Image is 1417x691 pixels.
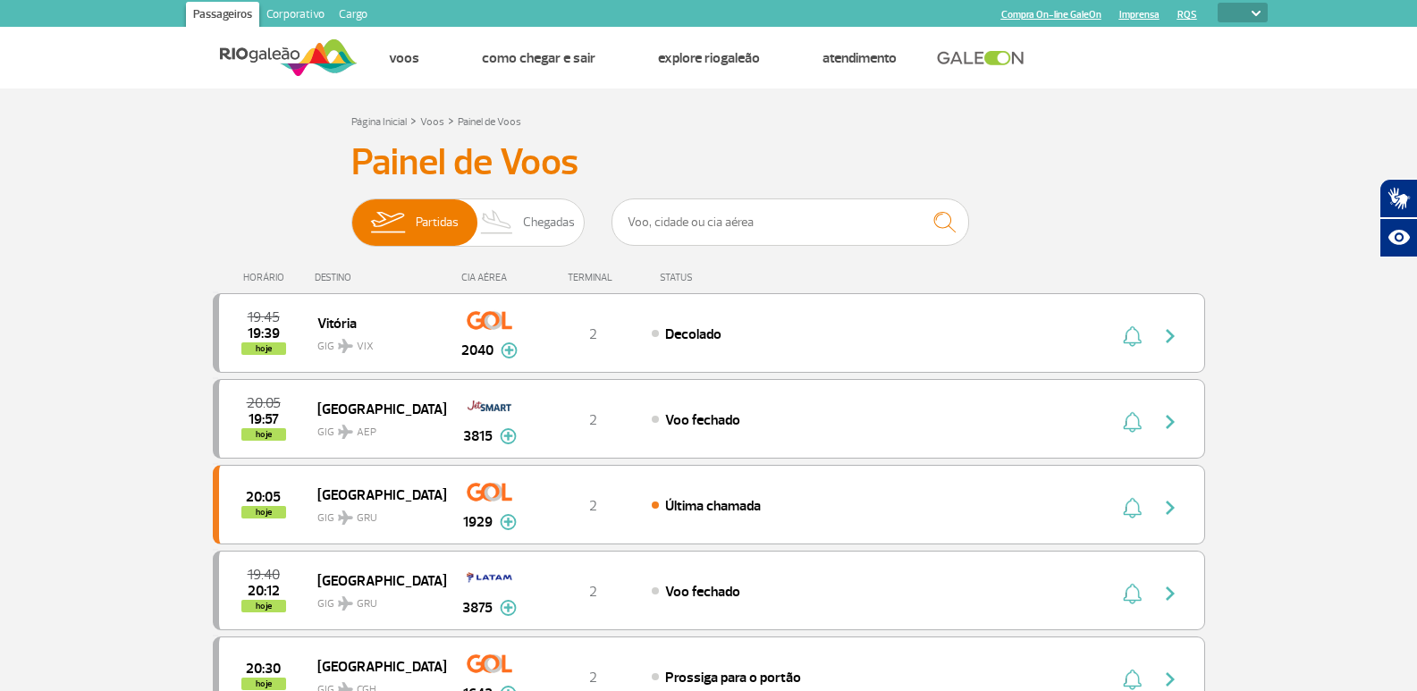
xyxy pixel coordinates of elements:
img: destiny_airplane.svg [338,596,353,611]
img: sino-painel-voo.svg [1123,669,1142,690]
span: 2 [589,497,597,515]
span: 2 [589,411,597,429]
span: [GEOGRAPHIC_DATA] [317,397,432,420]
span: [GEOGRAPHIC_DATA] [317,654,432,678]
img: seta-direita-painel-voo.svg [1160,583,1181,604]
button: Abrir tradutor de língua de sinais. [1379,179,1417,218]
span: Vitória [317,311,432,334]
img: mais-info-painel-voo.svg [500,514,517,530]
span: 2025-09-25 20:30:00 [246,662,281,675]
span: Partidas [416,199,459,246]
span: AEP [357,425,376,441]
a: Página Inicial [351,115,407,129]
input: Voo, cidade ou cia aérea [612,198,969,246]
span: [GEOGRAPHIC_DATA] [317,569,432,592]
img: seta-direita-painel-voo.svg [1160,325,1181,347]
span: [GEOGRAPHIC_DATA] [317,483,432,506]
span: 2 [589,669,597,687]
span: hoje [241,600,286,612]
div: Plugin de acessibilidade da Hand Talk. [1379,179,1417,257]
span: Voo fechado [665,583,740,601]
img: mais-info-painel-voo.svg [501,342,518,358]
span: 2025-09-25 20:12:00 [248,585,280,597]
span: GIG [317,501,432,527]
span: 2040 [461,340,493,361]
a: Corporativo [259,2,332,30]
div: CIA AÉREA [445,272,535,283]
img: seta-direita-painel-voo.svg [1160,411,1181,433]
button: Abrir recursos assistivos. [1379,218,1417,257]
a: > [448,110,454,131]
img: destiny_airplane.svg [338,339,353,353]
span: Voo fechado [665,411,740,429]
img: sino-painel-voo.svg [1123,325,1142,347]
div: TERMINAL [535,272,651,283]
img: destiny_airplane.svg [338,425,353,439]
span: 2025-09-25 20:05:00 [246,491,281,503]
img: slider-embarque [359,199,416,246]
img: mais-info-painel-voo.svg [500,428,517,444]
a: Painel de Voos [458,115,521,129]
span: 2 [589,325,597,343]
span: 3875 [462,597,493,619]
a: Compra On-line GaleOn [1001,9,1101,21]
img: destiny_airplane.svg [338,510,353,525]
a: Imprensa [1119,9,1160,21]
span: hoje [241,428,286,441]
span: 2 [589,583,597,601]
a: > [410,110,417,131]
span: 2025-09-25 19:40:00 [248,569,280,581]
span: GIG [317,415,432,441]
span: Prossiga para o portão [665,669,801,687]
a: Cargo [332,2,375,30]
a: Voos [389,49,419,67]
span: GIG [317,586,432,612]
img: sino-painel-voo.svg [1123,411,1142,433]
span: VIX [357,339,374,355]
h3: Painel de Voos [351,140,1067,185]
span: GRU [357,510,377,527]
span: 2025-09-25 19:57:19 [249,413,279,426]
span: Última chamada [665,497,761,515]
span: GIG [317,329,432,355]
span: Chegadas [523,199,575,246]
img: seta-direita-painel-voo.svg [1160,669,1181,690]
a: RQS [1177,9,1197,21]
a: Atendimento [822,49,897,67]
span: 2025-09-25 20:05:00 [247,397,281,409]
span: GRU [357,596,377,612]
span: 2025-09-25 19:39:01 [248,327,280,340]
img: sino-painel-voo.svg [1123,583,1142,604]
span: Decolado [665,325,721,343]
a: Explore RIOgaleão [658,49,760,67]
a: Como chegar e sair [482,49,595,67]
img: seta-direita-painel-voo.svg [1160,497,1181,518]
div: DESTINO [315,272,445,283]
span: 2025-09-25 19:45:00 [248,311,280,324]
a: Voos [420,115,444,129]
span: hoje [241,506,286,518]
a: Passageiros [186,2,259,30]
span: 3815 [463,426,493,447]
img: sino-painel-voo.svg [1123,497,1142,518]
span: hoje [241,342,286,355]
div: STATUS [651,272,797,283]
span: hoje [241,678,286,690]
img: mais-info-painel-voo.svg [500,600,517,616]
img: slider-desembarque [471,199,524,246]
div: HORÁRIO [218,272,316,283]
span: 1929 [463,511,493,533]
